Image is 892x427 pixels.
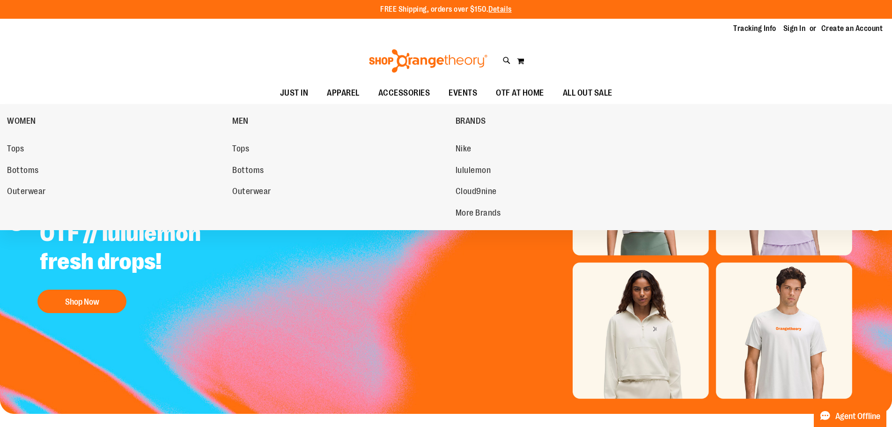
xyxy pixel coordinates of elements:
span: Outerwear [7,187,46,198]
span: Tops [7,144,24,156]
span: Agent Offline [835,412,880,421]
span: Nike [456,144,472,156]
span: More Brands [456,208,501,220]
span: MEN [232,116,249,128]
a: Sign In [783,23,806,34]
a: OTF // lululemon fresh drops! Shop Now [33,212,265,318]
span: lululemon [456,165,491,177]
span: OTF AT HOME [496,82,544,104]
span: APPAREL [327,82,360,104]
span: ALL OUT SALE [563,82,612,104]
button: Shop Now [37,290,126,313]
a: Tracking Info [733,23,776,34]
span: Bottoms [7,165,39,177]
span: Cloud9nine [456,187,497,198]
span: WOMEN [7,116,36,128]
span: EVENTS [449,82,477,104]
a: Details [488,5,512,14]
span: Outerwear [232,187,271,198]
button: Agent Offline [814,405,886,427]
p: FREE Shipping, orders over $150. [380,4,512,15]
span: BRANDS [456,116,486,128]
span: Bottoms [232,165,264,177]
img: Shop Orangetheory [368,49,489,73]
span: ACCESSORIES [378,82,430,104]
span: Tops [232,144,249,156]
a: Create an Account [821,23,883,34]
span: JUST IN [280,82,309,104]
h2: OTF // lululemon fresh drops! [33,212,265,285]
